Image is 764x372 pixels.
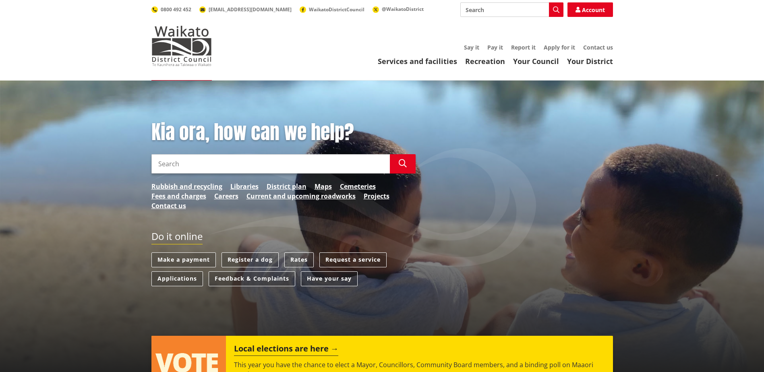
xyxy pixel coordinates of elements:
[309,6,364,13] span: WaikatoDistrictCouncil
[151,231,203,245] h2: Do it online
[161,6,191,13] span: 0800 492 452
[230,182,259,191] a: Libraries
[222,252,279,267] a: Register a dog
[315,182,332,191] a: Maps
[246,191,356,201] a: Current and upcoming roadworks
[209,271,295,286] a: Feedback & Complaints
[487,43,503,51] a: Pay it
[151,182,222,191] a: Rubbish and recycling
[151,154,390,174] input: Search input
[151,121,416,144] h1: Kia ora, how can we help?
[151,252,216,267] a: Make a payment
[151,201,186,211] a: Contact us
[300,6,364,13] a: WaikatoDistrictCouncil
[460,2,563,17] input: Search input
[727,338,756,367] iframe: Messenger Launcher
[464,43,479,51] a: Say it
[209,6,292,13] span: [EMAIL_ADDRESS][DOMAIN_NAME]
[151,191,206,201] a: Fees and charges
[234,344,338,356] h2: Local elections are here
[567,56,613,66] a: Your District
[544,43,575,51] a: Apply for it
[151,6,191,13] a: 0800 492 452
[267,182,306,191] a: District plan
[214,191,238,201] a: Careers
[465,56,505,66] a: Recreation
[382,6,424,12] span: @WaikatoDistrict
[567,2,613,17] a: Account
[513,56,559,66] a: Your Council
[199,6,292,13] a: [EMAIL_ADDRESS][DOMAIN_NAME]
[511,43,536,51] a: Report it
[301,271,358,286] a: Have your say
[378,56,457,66] a: Services and facilities
[373,6,424,12] a: @WaikatoDistrict
[583,43,613,51] a: Contact us
[364,191,389,201] a: Projects
[319,252,387,267] a: Request a service
[151,271,203,286] a: Applications
[340,182,376,191] a: Cemeteries
[151,26,212,66] img: Waikato District Council - Te Kaunihera aa Takiwaa o Waikato
[284,252,314,267] a: Rates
